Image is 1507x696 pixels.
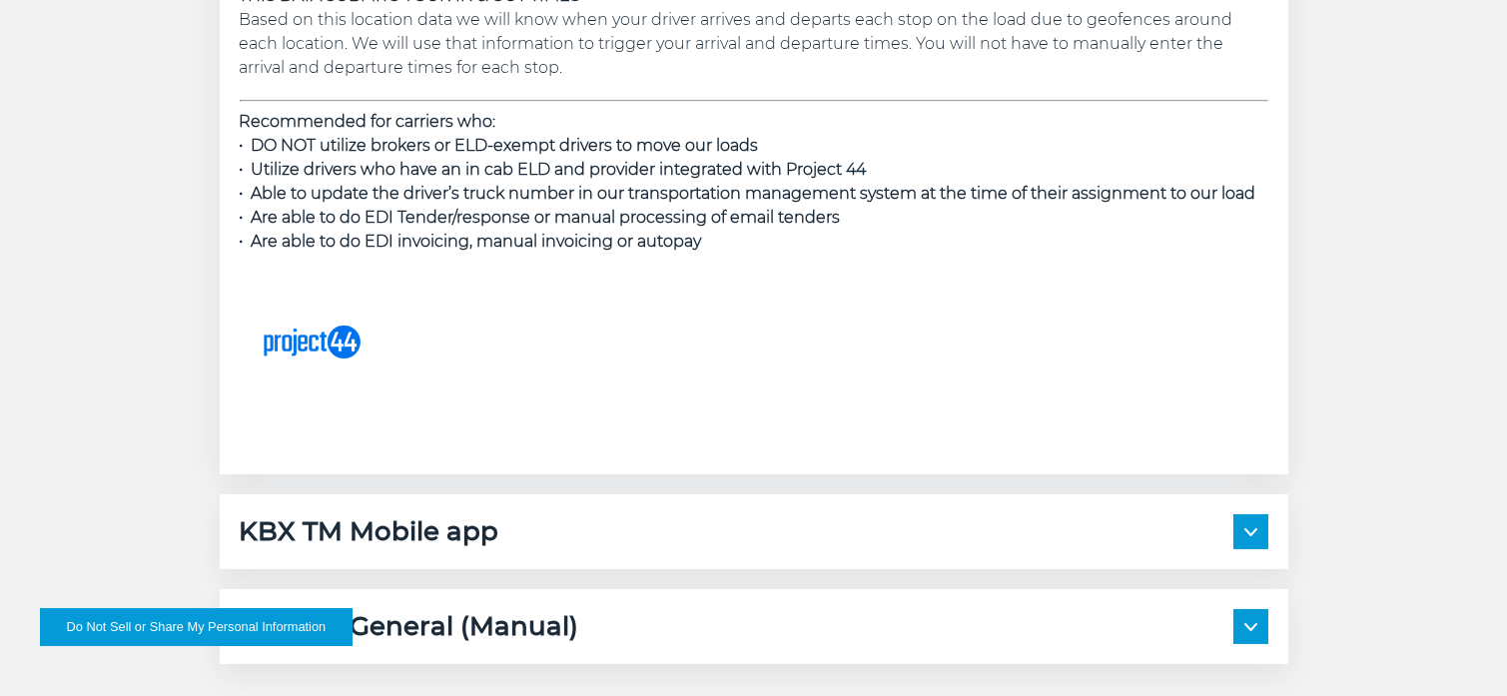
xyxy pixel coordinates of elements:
[240,112,496,131] strong: Recommended for carriers who:
[240,232,702,251] span: • Are able to do EDI invoicing, manual invoicing or autopay
[240,184,1256,203] span: • Able to update the driver’s truck number in our transportation management system at the time of...
[240,208,841,227] span: • Are able to do EDI Tender/response or manual processing of email tenders
[240,609,579,644] h5: KBX TM General (Manual)
[240,136,759,155] span: • DO NOT utilize brokers or ELD-exempt drivers to move our loads
[1244,623,1257,631] img: arrow
[1244,528,1257,536] img: arrow
[240,160,867,179] span: • Utilize drivers who have an in cab ELD and provider integrated with Project 44
[40,608,353,646] button: Do Not Sell or Share My Personal Information
[240,514,499,549] h5: KBX TM Mobile app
